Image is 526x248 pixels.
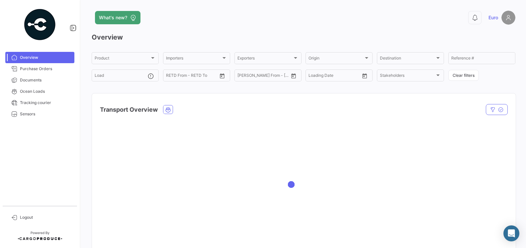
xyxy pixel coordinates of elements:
[488,14,498,21] span: Euro
[5,74,74,86] a: Documents
[163,105,173,114] button: Ocean
[20,66,72,72] span: Purchase Orders
[308,74,318,79] input: From
[308,57,364,62] span: Origin
[5,63,74,74] a: Purchase Orders
[5,52,74,63] a: Overview
[166,74,175,79] input: From
[322,74,347,79] input: To
[501,11,515,25] img: placeholder-user.png
[237,74,247,79] input: From
[20,214,72,220] span: Logout
[95,11,140,24] button: What's new?
[100,105,158,114] h4: Transport Overview
[99,14,127,21] span: What's new?
[20,111,72,117] span: Sensors
[20,55,72,61] span: Overview
[20,88,72,94] span: Ocean Loads
[5,86,74,97] a: Ocean Loads
[251,74,276,79] input: To
[5,97,74,108] a: Tracking courier
[92,33,515,42] h3: Overview
[23,8,56,41] img: powered-by.png
[166,57,221,62] span: Importers
[380,57,435,62] span: Destination
[380,74,435,79] span: Stakeholders
[20,77,72,83] span: Documents
[448,70,479,81] button: Clear filters
[289,71,299,81] button: Open calendar
[95,57,150,62] span: Product
[180,74,204,79] input: To
[237,57,293,62] span: Exporters
[5,108,74,120] a: Sensors
[503,225,519,241] div: Abrir Intercom Messenger
[20,100,72,106] span: Tracking courier
[360,71,370,81] button: Open calendar
[217,71,227,81] button: Open calendar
